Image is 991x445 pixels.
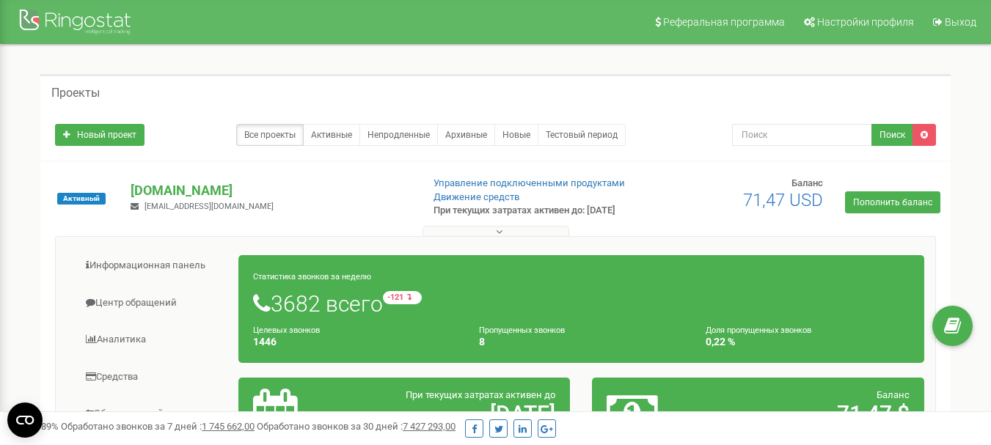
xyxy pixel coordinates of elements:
[538,124,626,146] a: Тестовый период
[253,272,371,282] small: Статистика звонков за неделю
[479,336,683,347] h4: 8
[145,202,274,211] span: [EMAIL_ADDRESS][DOMAIN_NAME]
[359,124,438,146] a: Непродленные
[494,124,538,146] a: Новые
[732,124,872,146] input: Поиск
[67,396,239,432] a: Общие настройки
[61,421,255,432] span: Обработано звонков за 7 дней :
[406,389,555,400] span: При текущих затратах активен до
[743,190,823,210] span: 71,47 USD
[817,16,914,28] span: Настройки профиля
[57,193,106,205] span: Активный
[706,336,910,347] h4: 0,22 %
[945,16,976,28] span: Выход
[253,336,457,347] h4: 1446
[479,326,565,335] small: Пропущенных звонков
[202,421,255,432] u: 1 745 662,00
[253,326,320,335] small: Целевых звонков
[361,402,555,426] h2: [DATE]
[434,177,625,188] a: Управление подключенными продуктами
[434,204,637,218] p: При текущих затратах активен до: [DATE]
[67,322,239,358] a: Аналитика
[715,402,910,426] h2: 71,47 $
[51,87,100,100] h5: Проекты
[871,124,913,146] button: Поиск
[434,191,519,202] a: Движение средств
[706,326,811,335] small: Доля пропущенных звонков
[303,124,360,146] a: Активные
[941,362,976,397] iframe: Intercom live chat
[253,291,910,316] h1: 3682 всего
[257,421,456,432] span: Обработано звонков за 30 дней :
[67,248,239,284] a: Информационная панель
[663,16,785,28] span: Реферальная программа
[845,191,940,213] a: Пополнить баланс
[403,421,456,432] u: 7 427 293,00
[7,402,43,438] button: Open CMP widget
[131,181,409,200] p: [DOMAIN_NAME]
[437,124,495,146] a: Архивные
[791,177,823,188] span: Баланс
[383,291,422,304] small: -121
[236,124,304,146] a: Все проекты
[55,124,145,146] a: Новый проект
[67,285,239,321] a: Центр обращений
[877,389,910,400] span: Баланс
[67,359,239,395] a: Средства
